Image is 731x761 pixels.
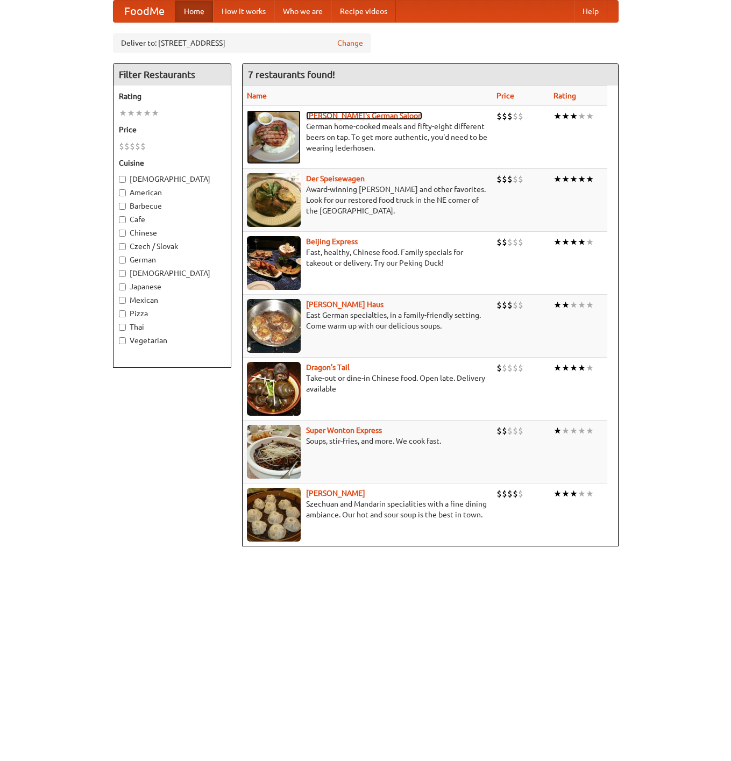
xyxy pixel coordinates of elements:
h4: Filter Restaurants [113,64,231,86]
a: [PERSON_NAME] Haus [306,300,384,309]
li: $ [130,140,135,152]
li: ★ [562,488,570,500]
img: beijing.jpg [247,236,301,290]
li: $ [502,362,507,374]
li: $ [507,299,513,311]
li: ★ [135,107,143,119]
li: $ [507,110,513,122]
li: ★ [586,236,594,248]
label: Pizza [119,308,225,319]
li: $ [119,140,124,152]
li: ★ [553,362,562,374]
li: $ [513,173,518,185]
a: Home [175,1,213,22]
a: Rating [553,91,576,100]
li: ★ [553,425,562,437]
li: $ [507,362,513,374]
li: ★ [143,107,151,119]
input: Cafe [119,216,126,223]
li: ★ [586,488,594,500]
li: $ [518,488,523,500]
input: Vegetarian [119,337,126,344]
img: esthers.jpg [247,110,301,164]
li: $ [513,488,518,500]
li: ★ [570,173,578,185]
a: Price [496,91,514,100]
input: Mexican [119,297,126,304]
li: ★ [586,362,594,374]
label: American [119,187,225,198]
a: Change [337,38,363,48]
label: Japanese [119,281,225,292]
input: American [119,189,126,196]
input: Pizza [119,310,126,317]
h5: Rating [119,91,225,102]
p: Fast, healthy, Chinese food. Family specials for takeout or delivery. Try our Peking Duck! [247,247,488,268]
li: ★ [570,299,578,311]
li: ★ [562,425,570,437]
a: [PERSON_NAME] [306,489,365,497]
li: $ [518,362,523,374]
li: $ [513,299,518,311]
a: Beijing Express [306,237,358,246]
input: [DEMOGRAPHIC_DATA] [119,270,126,277]
li: ★ [578,488,586,500]
li: $ [502,173,507,185]
li: $ [507,173,513,185]
a: Der Speisewagen [306,174,365,183]
input: Barbecue [119,203,126,210]
li: $ [135,140,140,152]
p: Take-out or dine-in Chinese food. Open late. Delivery available [247,373,488,394]
p: Szechuan and Mandarin specialities with a fine dining ambiance. Our hot and sour soup is the best... [247,499,488,520]
li: $ [496,173,502,185]
a: Super Wonton Express [306,426,382,435]
h5: Price [119,124,225,135]
b: [PERSON_NAME]'s German Saloon [306,111,422,120]
b: Dragon's Tail [306,363,350,372]
li: ★ [562,173,570,185]
li: $ [513,110,518,122]
li: ★ [578,236,586,248]
p: Soups, stir-fries, and more. We cook fast. [247,436,488,446]
li: $ [502,299,507,311]
li: ★ [586,110,594,122]
li: ★ [578,362,586,374]
li: $ [518,236,523,248]
li: $ [518,110,523,122]
li: $ [496,236,502,248]
li: ★ [586,299,594,311]
label: [DEMOGRAPHIC_DATA] [119,174,225,184]
li: ★ [570,236,578,248]
li: ★ [553,299,562,311]
input: Chinese [119,230,126,237]
input: Japanese [119,283,126,290]
h5: Cuisine [119,158,225,168]
li: ★ [578,299,586,311]
a: Name [247,91,267,100]
label: Vegetarian [119,335,225,346]
li: $ [496,488,502,500]
img: kohlhaus.jpg [247,299,301,353]
li: ★ [586,425,594,437]
img: dragon.jpg [247,362,301,416]
img: superwonton.jpg [247,425,301,479]
label: German [119,254,225,265]
label: Barbecue [119,201,225,211]
li: $ [518,425,523,437]
a: Who we are [274,1,331,22]
a: Recipe videos [331,1,396,22]
li: ★ [127,107,135,119]
a: How it works [213,1,274,22]
li: ★ [578,110,586,122]
a: Help [574,1,607,22]
li: ★ [553,236,562,248]
div: Deliver to: [STREET_ADDRESS] [113,33,371,53]
li: ★ [553,488,562,500]
label: [DEMOGRAPHIC_DATA] [119,268,225,279]
a: FoodMe [113,1,175,22]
